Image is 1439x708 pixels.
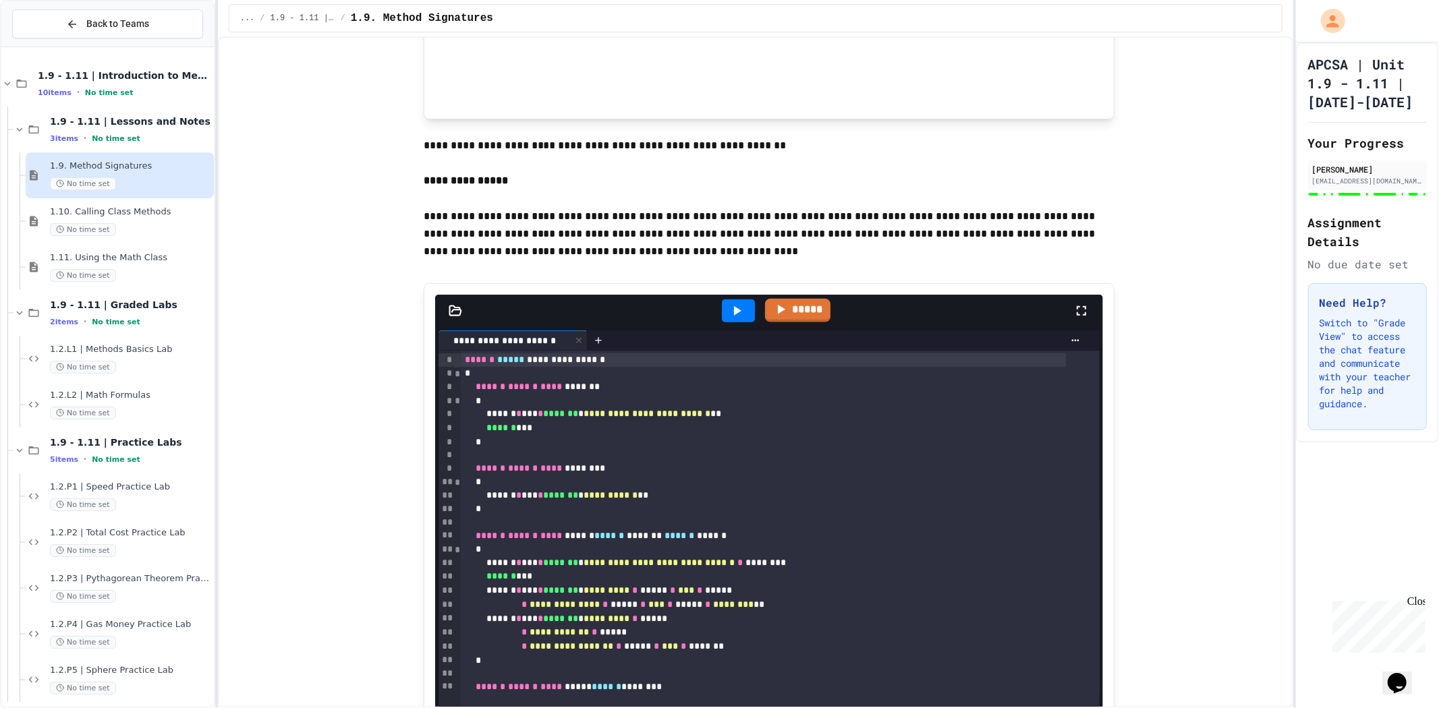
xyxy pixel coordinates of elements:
span: No time set [50,636,116,649]
span: 1.2.L1 | Methods Basics Lab [50,344,211,355]
iframe: chat widget [1327,595,1426,653]
span: No time set [50,498,116,511]
span: No time set [92,134,140,143]
span: 1.9 - 1.11 | Lessons and Notes [271,13,335,24]
span: 10 items [38,88,72,97]
span: 1.9 - 1.11 | Lessons and Notes [50,115,211,127]
iframe: chat widget [1382,654,1426,695]
span: No time set [50,269,116,282]
span: / [341,13,345,24]
span: 1.2.P4 | Gas Money Practice Lab [50,619,211,630]
span: / [260,13,264,24]
span: 1.9 - 1.11 | Practice Labs [50,436,211,448]
span: No time set [50,361,116,374]
div: [PERSON_NAME] [1312,163,1423,175]
span: 1.2.L2 | Math Formulas [50,390,211,401]
span: ... [240,13,255,24]
div: My Account [1307,5,1349,36]
span: 1.9 - 1.11 | Graded Labs [50,299,211,311]
span: 1.9. Method Signatures [50,160,211,172]
span: No time set [50,407,116,419]
span: No time set [50,590,116,603]
span: • [77,87,80,98]
span: 1.9. Method Signatures [351,10,493,26]
span: • [84,133,86,144]
h3: Need Help? [1320,295,1416,311]
span: 1.2.P2 | Total Cost Practice Lab [50,527,211,539]
span: 1.10. Calling Class Methods [50,206,211,218]
div: No due date set [1308,256,1428,272]
span: No time set [85,88,134,97]
p: Switch to "Grade View" to access the chat feature and communicate with your teacher for help and ... [1320,316,1416,411]
h2: Your Progress [1308,134,1428,152]
span: 1.11. Using the Math Class [50,252,211,264]
span: • [84,316,86,327]
span: 1.2.P5 | Sphere Practice Lab [50,665,211,676]
span: No time set [50,177,116,190]
span: Back to Teams [86,17,149,31]
span: 5 items [50,455,78,464]
div: [EMAIL_ADDRESS][DOMAIN_NAME] [1312,176,1423,186]
span: 2 items [50,318,78,326]
span: No time set [92,318,140,326]
h2: Assignment Details [1308,213,1428,251]
span: 1.2.P3 | Pythagorean Theorem Practice Lab [50,573,211,585]
span: • [84,454,86,465]
span: No time set [50,223,116,236]
span: 3 items [50,134,78,143]
h1: APCSA | Unit 1.9 - 1.11 | [DATE]-[DATE] [1308,55,1428,111]
span: 1.2.P1 | Speed Practice Lab [50,481,211,493]
span: No time set [50,544,116,557]
span: No time set [50,682,116,695]
span: No time set [92,455,140,464]
div: Chat with us now!Close [5,5,93,86]
button: Back to Teams [12,9,203,38]
span: 1.9 - 1.11 | Introduction to Methods [38,69,211,82]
